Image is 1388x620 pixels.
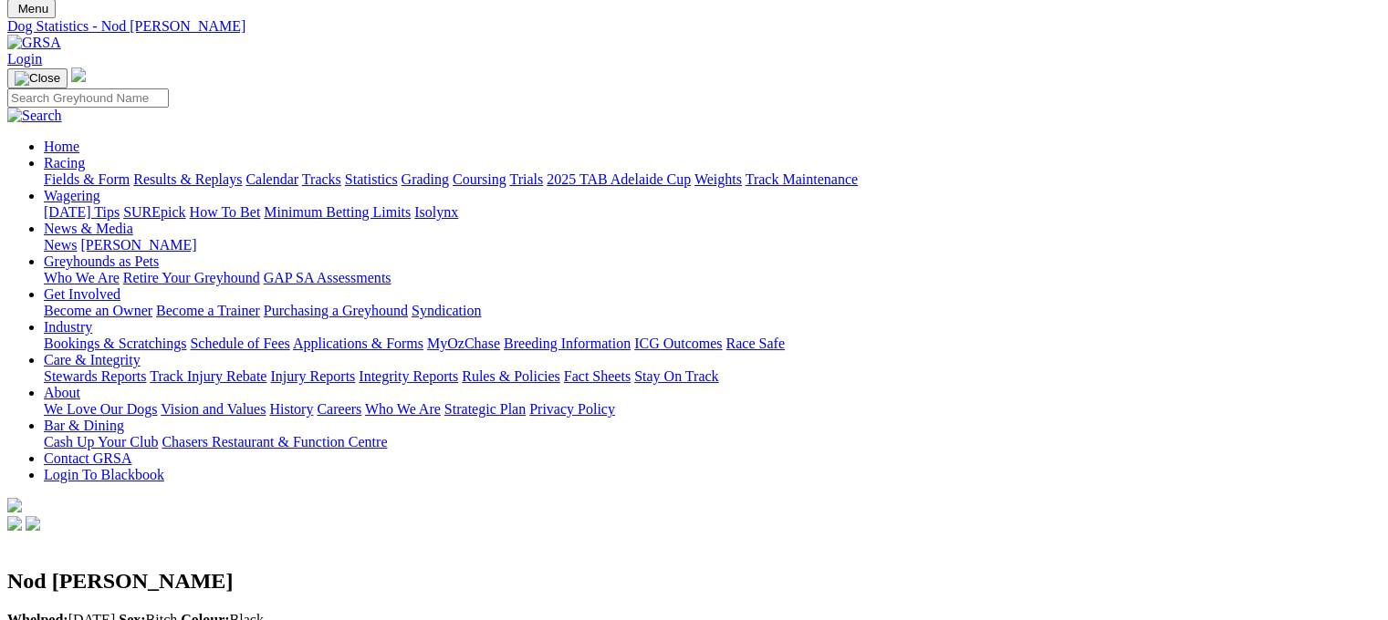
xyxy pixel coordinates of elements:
a: Integrity Reports [359,368,458,384]
div: Get Involved [44,303,1381,319]
a: Login [7,51,42,67]
div: Care & Integrity [44,368,1381,385]
a: MyOzChase [427,336,500,351]
img: twitter.svg [26,516,40,531]
a: Stay On Track [634,368,718,384]
a: Tracks [302,171,341,187]
a: Who We Are [44,270,120,285]
a: Trials [509,171,543,187]
img: GRSA [7,35,61,51]
a: Syndication [412,303,481,318]
a: Bar & Dining [44,418,124,433]
a: Cash Up Your Club [44,434,158,449]
a: Grading [402,171,449,187]
div: Wagering [44,204,1381,221]
a: Retire Your Greyhound [123,270,260,285]
a: Rules & Policies [462,368,560,384]
a: Purchasing a Greyhound [264,303,408,318]
a: News & Media [44,221,133,236]
a: Wagering [44,188,100,203]
a: [DATE] Tips [44,204,120,220]
a: Bookings & Scratchings [44,336,186,351]
a: Injury Reports [270,368,355,384]
a: Privacy Policy [529,401,615,417]
a: Become an Owner [44,303,152,318]
a: ICG Outcomes [634,336,722,351]
a: We Love Our Dogs [44,401,157,417]
div: Bar & Dining [44,434,1381,450]
div: Greyhounds as Pets [44,270,1381,286]
img: Search [7,108,62,124]
a: Calendar [245,171,298,187]
a: Fact Sheets [564,368,631,384]
a: Statistics [345,171,398,187]
a: Race Safe [725,336,784,351]
a: Industry [44,319,92,335]
a: History [269,401,313,417]
a: Careers [317,401,361,417]
img: logo-grsa-white.png [7,498,22,512]
a: Vision and Values [161,401,266,417]
a: Weights [694,171,742,187]
a: Results & Replays [133,171,242,187]
a: How To Bet [190,204,261,220]
div: News & Media [44,237,1381,253]
a: Schedule of Fees [190,336,289,351]
a: Care & Integrity [44,352,141,367]
img: facebook.svg [7,516,22,531]
a: Become a Trainer [156,303,260,318]
a: Applications & Forms [293,336,423,351]
a: GAP SA Assessments [264,270,391,285]
a: Dog Statistics - Nod [PERSON_NAME] [7,18,1381,35]
div: About [44,401,1381,418]
a: Coursing [453,171,506,187]
a: About [44,385,80,400]
a: SUREpick [123,204,185,220]
a: Minimum Betting Limits [264,204,411,220]
a: News [44,237,77,253]
input: Search [7,88,169,108]
a: 2025 TAB Adelaide Cup [547,171,691,187]
a: Isolynx [414,204,458,220]
a: Stewards Reports [44,368,146,384]
div: Industry [44,336,1381,352]
a: Track Injury Rebate [150,368,266,384]
img: logo-grsa-white.png [71,67,86,82]
a: Home [44,139,79,154]
span: Menu [18,2,48,15]
a: Fields & Form [44,171,130,187]
img: Close [15,71,60,86]
a: Chasers Restaurant & Function Centre [162,434,387,449]
a: Track Maintenance [746,171,858,187]
a: Who We Are [365,401,441,417]
a: Strategic Plan [444,401,526,417]
a: Racing [44,155,85,170]
h2: Nod [PERSON_NAME] [7,569,1381,594]
a: Get Involved [44,286,120,302]
a: [PERSON_NAME] [80,237,196,253]
a: Login To Blackbook [44,467,164,482]
a: Greyhounds as Pets [44,253,159,269]
a: Contact GRSA [44,450,131,466]
button: Toggle navigation [7,68,68,88]
div: Racing [44,171,1381,188]
a: Breeding Information [504,336,631,351]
